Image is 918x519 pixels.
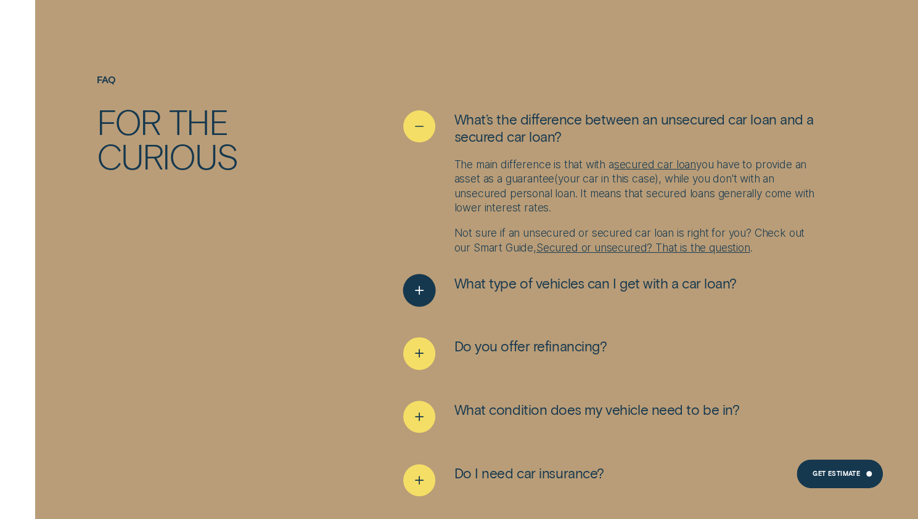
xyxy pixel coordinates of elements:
button: See more [403,337,607,369]
a: Secured or unsecured? That is the question [536,241,750,254]
h2: For the curious [97,104,331,173]
span: What type of vehicles can I get with a car loan? [454,274,736,292]
span: Do you offer refinancing? [454,337,607,354]
button: See more [403,464,604,496]
span: ( [554,172,558,185]
span: ) [655,172,658,185]
h4: FAQ [97,74,331,85]
button: See more [403,274,737,306]
span: What condition does my vehicle need to be in? [454,401,739,418]
span: Do I need car insurance? [454,464,604,481]
span: What’s the difference between an unsecured car loan and a secured car loan? [454,110,821,145]
button: See less [403,110,821,145]
a: secured car loan [614,158,696,171]
div: See less [403,157,821,255]
button: See more [403,401,739,433]
p: The main difference is that with a you have to provide an asset as a guarantee your car in this c... [454,157,821,215]
p: Not sure if an unsecured or secured car loan is right for you? Check out our Smart Guide, . [454,226,821,255]
a: Get Estimate [797,459,883,488]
